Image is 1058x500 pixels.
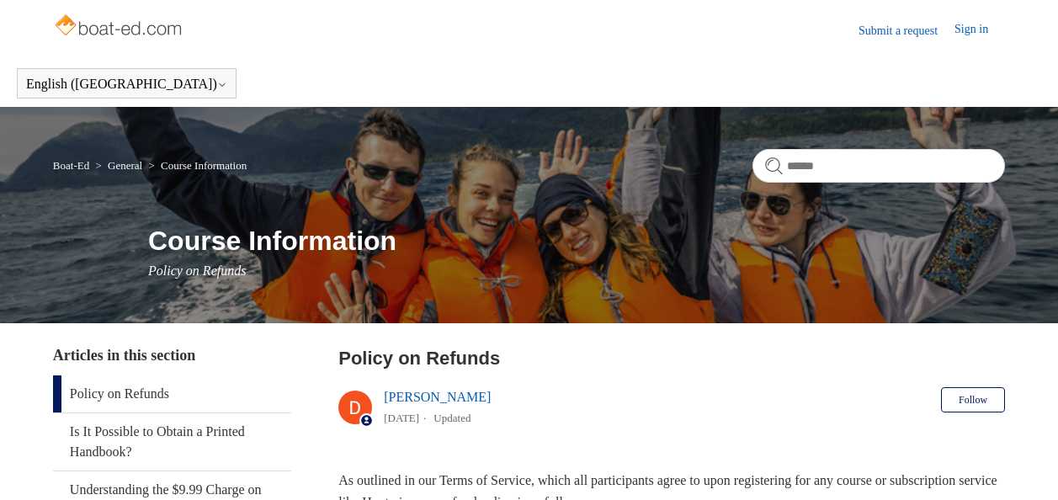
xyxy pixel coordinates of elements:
[53,413,291,471] a: Is It Possible to Obtain a Printed Handbook?
[53,159,89,172] a: Boat-Ed
[954,20,1005,40] a: Sign in
[859,22,954,40] a: Submit a request
[1014,456,1058,500] div: Live chat
[145,159,247,172] li: Course Information
[752,149,1005,183] input: Search
[433,412,471,424] li: Updated
[148,263,246,278] span: Policy on Refunds
[338,344,1005,372] h2: Policy on Refunds
[53,10,187,44] img: Boat-Ed Help Center home page
[53,159,93,172] li: Boat-Ed
[384,390,491,404] a: [PERSON_NAME]
[26,77,227,92] button: English ([GEOGRAPHIC_DATA])
[384,412,419,424] time: 04/17/2024, 15:26
[92,159,145,172] li: General
[53,375,291,412] a: Policy on Refunds
[161,159,247,172] a: Course Information
[108,159,142,172] a: General
[53,347,195,364] span: Articles in this section
[941,387,1005,412] button: Follow Article
[148,221,1005,261] h1: Course Information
